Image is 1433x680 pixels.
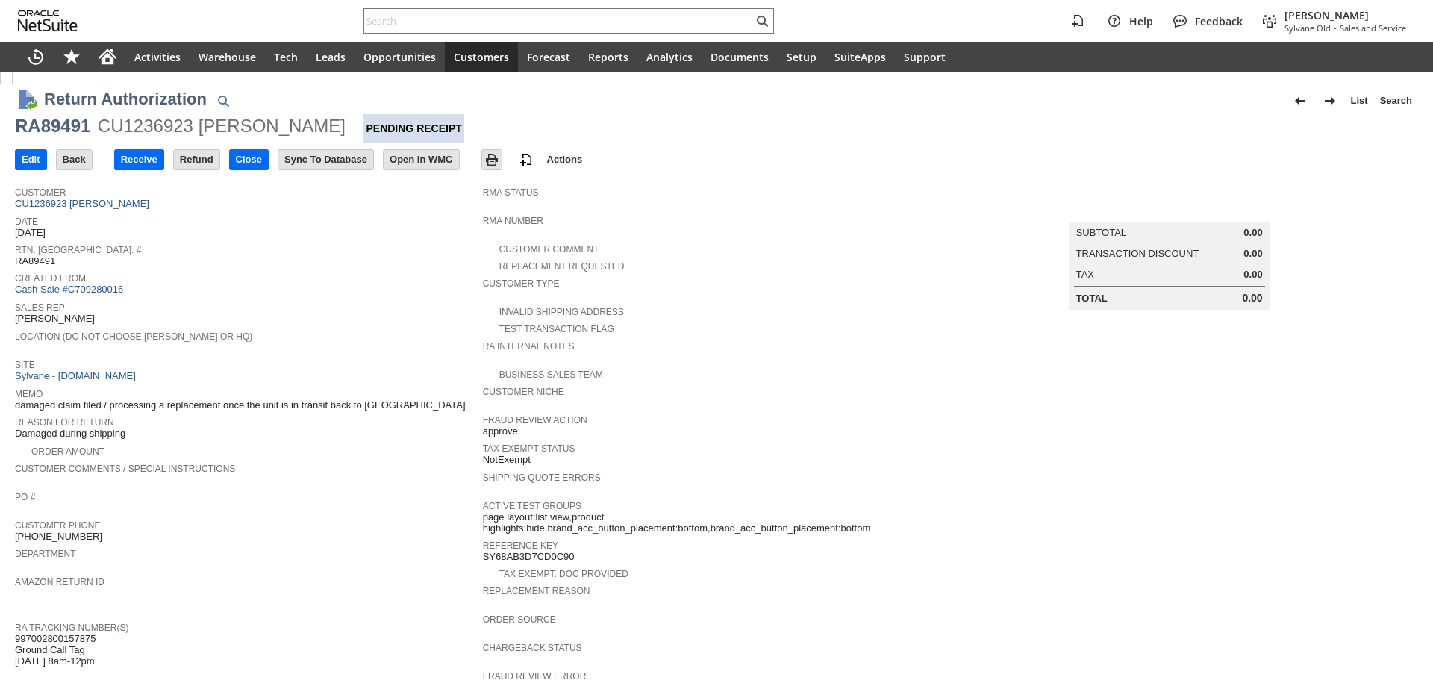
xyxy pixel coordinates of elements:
a: Reason For Return [15,417,114,428]
span: Help [1129,14,1153,28]
a: Recent Records [18,42,54,72]
span: [PHONE_NUMBER] [15,531,102,543]
span: Customers [454,50,509,64]
img: Previous [1291,92,1309,110]
span: Analytics [646,50,693,64]
input: Receive [115,150,163,169]
a: RA Tracking Number(s) [15,623,128,633]
a: Cash Sale #C709280016 [15,284,123,295]
span: [PERSON_NAME] [15,313,95,325]
input: Open In WMC [384,150,459,169]
div: Pending Receipt [363,114,463,143]
span: page layout:list view,product highlights:hide,brand_acc_button_placement:bottom,brand_acc_button_... [483,511,943,534]
a: Location (Do Not Choose [PERSON_NAME] or HQ) [15,331,252,342]
span: Forecast [527,50,570,64]
a: Customer Phone [15,520,100,531]
a: Created From [15,273,86,284]
a: Forecast [518,42,579,72]
span: Reports [588,50,628,64]
a: RMA Number [483,216,543,226]
a: Business Sales Team [499,369,603,380]
span: Setup [787,50,817,64]
a: Customer Niche [483,387,564,397]
a: Warehouse [190,42,265,72]
div: CU1236923 [PERSON_NAME] [98,114,346,138]
a: Department [15,549,76,559]
a: PO # [15,492,35,502]
span: Sales and Service [1340,22,1406,34]
a: Tax Exempt. Doc Provided [499,569,628,579]
a: Opportunities [355,42,445,72]
svg: Shortcuts [63,48,81,66]
span: 997002800157875 Ground Call Tag [DATE] 8am-12pm [15,633,96,667]
a: Customer [15,187,66,198]
input: Search [364,12,753,30]
a: Setup [778,42,825,72]
a: Chargeback Status [483,643,582,653]
a: Order Amount [31,446,104,457]
a: Documents [702,42,778,72]
a: Search [1374,89,1418,113]
span: Damaged during shipping [15,428,125,440]
svg: Recent Records [27,48,45,66]
span: Opportunities [363,50,436,64]
span: Leads [316,50,346,64]
span: Sylvane Old [1284,22,1331,34]
a: Replacement reason [483,586,590,596]
a: CU1236923 [PERSON_NAME] [15,198,153,209]
span: 0.00 [1243,248,1262,260]
a: Tax [1076,269,1094,280]
span: - [1334,22,1337,34]
input: Refund [174,150,219,169]
a: Transaction Discount [1076,248,1199,259]
img: Print [483,151,501,169]
span: approve [483,425,518,437]
a: Test Transaction Flag [499,324,614,334]
a: Sales Rep [15,302,65,313]
span: Documents [711,50,769,64]
a: Customer Comments / Special Instructions [15,464,235,474]
a: Customer Comment [499,244,599,255]
input: Edit [16,150,46,169]
span: Activities [134,50,181,64]
a: Fraud Review Action [483,415,587,425]
a: RA Internal Notes [483,341,575,352]
img: Quick Find [214,92,232,110]
a: Activities [125,42,190,72]
span: SY68AB3D7CD0C90 [483,551,575,563]
a: Analytics [637,42,702,72]
span: Tech [274,50,298,64]
a: Tax Exempt Status [483,443,575,454]
a: Replacement Requested [499,261,625,272]
a: Rtn. [GEOGRAPHIC_DATA]. # [15,245,141,255]
a: Subtotal [1076,227,1126,238]
input: Sync To Database [278,150,373,169]
a: Total [1076,293,1108,304]
a: Shipping Quote Errors [483,472,601,483]
svg: Search [753,12,771,30]
a: Reports [579,42,637,72]
span: Warehouse [199,50,256,64]
span: 0.00 [1243,227,1262,239]
a: Support [895,42,955,72]
a: Active Test Groups [483,501,581,511]
span: Feedback [1195,14,1243,28]
span: 0.00 [1243,269,1262,281]
img: add-record.svg [517,151,535,169]
a: Sylvane - [DOMAIN_NAME] [15,370,140,381]
span: 0.00 [1242,292,1262,305]
a: Tech [265,42,307,72]
a: Site [15,360,35,370]
a: Date [15,216,38,227]
a: Invalid Shipping Address [499,307,624,317]
a: Customer Type [483,278,560,289]
a: Actions [541,154,589,165]
span: Support [904,50,946,64]
img: Next [1321,92,1339,110]
a: Reference Key [483,540,558,551]
div: Shortcuts [54,42,90,72]
input: Print [482,150,502,169]
a: List [1345,89,1374,113]
span: SuiteApps [834,50,886,64]
caption: Summary [1069,198,1270,222]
